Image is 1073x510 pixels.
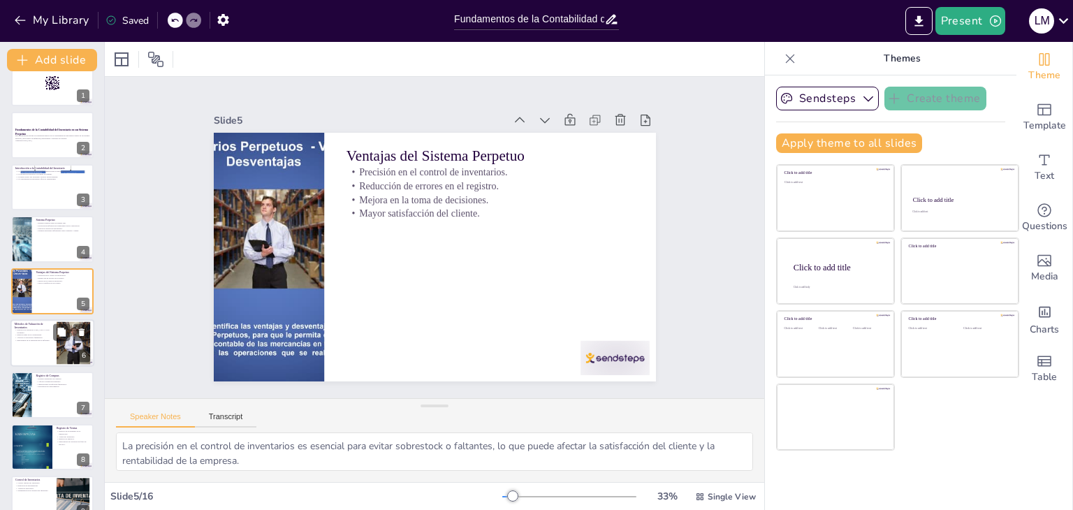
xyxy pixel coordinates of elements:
div: Click to add text [963,327,1007,330]
div: Slide 5 / 16 [110,490,502,503]
p: Métodos de Valuación de Inventarios [15,322,52,330]
div: Click to add body [794,285,882,288]
p: Prevención de discrepancias. [36,386,89,388]
p: Implicaciones en informes financieros. [36,383,89,386]
p: Optimización de la gestión del inventario. [15,490,52,493]
div: 2 [77,142,89,154]
div: Add text boxes [1016,143,1072,193]
p: Permite decisiones informadas sobre compras y ventas. [36,230,89,233]
div: 3 [77,194,89,206]
div: Slide 5 [226,91,518,134]
span: Questions [1022,219,1067,234]
button: Delete Slide [73,323,90,340]
div: Click to add text [909,327,953,330]
div: Click to add title [913,196,1006,203]
div: 4 [77,246,89,258]
p: Registro de ingresos. [57,437,89,440]
div: 2 [11,112,94,158]
div: Change the overall theme [1016,42,1072,92]
div: Click to add text [912,210,1005,213]
p: Facilita la gestión de inventarios. [36,227,89,230]
p: Ventajas del Sistema Perpetuo [354,136,642,187]
p: Mayor satisfacción del cliente. [349,198,636,242]
p: Proporciona información actualizada sobre el inventario. [36,225,89,228]
p: Precisión en el control de inventarios. [36,274,89,277]
div: 1 [11,60,94,106]
span: Media [1031,269,1058,284]
div: 7 [77,402,89,414]
p: Introducción a la Contabilidad del Inventario [15,166,89,170]
div: Click to add title [784,170,884,175]
p: Ventajas del Sistema Perpetuo [36,270,89,275]
p: Importancia en la presentación de informes. [15,339,52,342]
button: Add slide [7,49,97,71]
div: Click to add text [853,327,884,330]
div: Add images, graphics, shapes or video [1016,243,1072,293]
span: Template [1023,118,1066,133]
div: Add a table [1016,344,1072,394]
strong: Fundamentos de la Contabilidad del Inventario en un Sistema Perpetuo [15,128,88,135]
div: 4 [11,216,94,262]
div: Click to add title [909,244,1009,249]
button: Speaker Notes [116,412,195,428]
div: 8 [11,424,94,470]
div: 1 [77,89,89,102]
div: 5 [11,268,94,314]
div: Click to add text [819,327,850,330]
p: Control regular del inventario. [15,482,52,485]
p: La valoración precisa de los bienes es esencial. [15,173,89,175]
button: Sendsteps [776,87,879,110]
div: 6 [78,349,90,362]
p: Control de Inventarios [15,478,52,482]
button: Present [935,7,1005,35]
div: Click to add text [784,181,884,184]
p: Afecta la cuenta de inventario. [36,381,89,384]
button: My Library [10,9,95,31]
p: Registro de Ventas [57,426,89,430]
p: Precisión en el control de inventarios. [353,156,640,201]
p: Registra transacciones en tiempo real. [36,222,89,225]
button: Duplicate Slide [53,323,70,340]
p: Generated with [URL] [15,139,89,142]
div: 6 [10,319,94,367]
p: Afectan los resultados financieros. [15,336,52,339]
p: Mejora en la toma de decisiones. [350,184,637,228]
p: Auditorías periódicas. [15,487,52,490]
div: Click to add title [909,316,1009,321]
span: Single View [708,491,756,502]
input: Insert title [454,9,604,29]
button: L M [1029,7,1054,35]
p: Ajuste del inventario. [57,435,89,438]
textarea: La precisión en el control de inventarios es esencial para evitar sobrestock o faltantes, lo que ... [116,432,753,471]
p: Sistema Perpetuo [36,218,89,222]
p: Registro de Compras [36,374,89,379]
p: Un buen control del inventario ayuda a evitar pérdidas. [15,175,89,178]
p: Reducción de errores en el registro. [36,277,89,279]
div: L M [1029,8,1054,34]
div: Saved [105,14,149,27]
button: Transcript [195,412,257,428]
span: Charts [1030,322,1059,337]
div: Click to add title [784,316,884,321]
div: Add charts and graphs [1016,293,1072,344]
span: Position [147,51,164,68]
button: Apply theme to all slides [776,133,922,153]
p: Importancia en la gestión del flujo de efectivo. [57,440,89,445]
div: 8 [77,453,89,466]
p: Mejora en la toma de decisiones. [36,279,89,282]
p: Reducción de errores en el registro. [351,170,638,214]
p: Mayor satisfacción del cliente. [36,282,89,284]
div: Add ready made slides [1016,92,1072,143]
p: Implicaciones en la contabilidad. [15,334,52,337]
div: 33 % [650,490,684,503]
span: Table [1032,370,1057,385]
div: Layout [110,48,133,71]
div: Click to add title [794,262,883,272]
p: Métodos de valuación: FIFO, LIFO y costo promedio. [15,328,52,333]
div: 7 [11,372,94,418]
p: Themes [801,42,1002,75]
div: Get real-time input from your audience [1016,193,1072,243]
div: Click to add text [784,327,816,330]
p: Registro en el momento de la transacción. [57,430,89,435]
p: La contabilidad del inventario es fundamental para la gestión financiera. [15,170,89,173]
